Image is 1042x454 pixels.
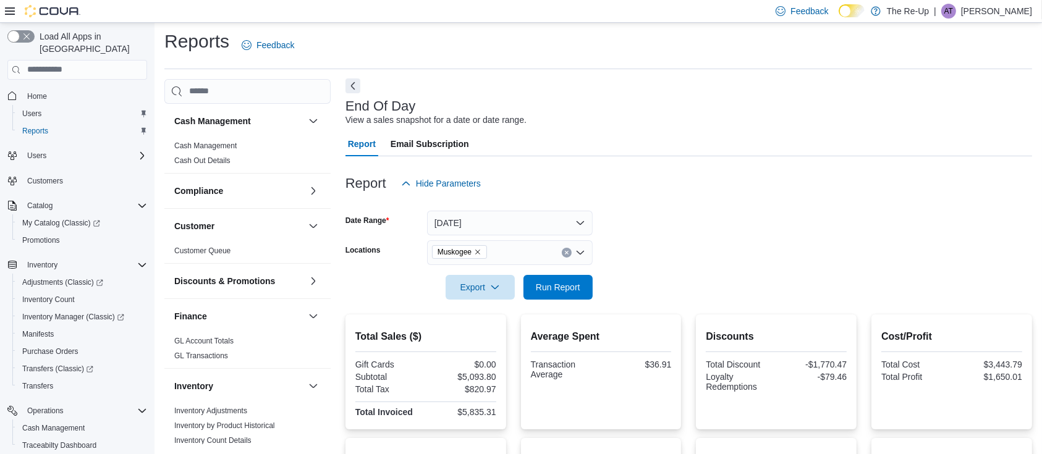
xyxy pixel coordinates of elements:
[453,275,507,300] span: Export
[164,334,331,368] div: Finance
[17,344,83,359] a: Purchase Orders
[396,171,486,196] button: Hide Parameters
[348,132,376,156] span: Report
[22,174,68,188] a: Customers
[22,109,41,119] span: Users
[2,172,152,190] button: Customers
[22,403,69,418] button: Operations
[17,379,147,393] span: Transfers
[12,343,152,360] button: Purchase Orders
[355,407,413,417] strong: Total Invoiced
[881,372,949,382] div: Total Profit
[17,327,147,342] span: Manifests
[17,309,129,324] a: Inventory Manager (Classic)
[22,295,75,305] span: Inventory Count
[22,403,147,418] span: Operations
[17,106,46,121] a: Users
[174,337,234,345] a: GL Account Totals
[17,292,80,307] a: Inventory Count
[12,274,152,291] a: Adjustments (Classic)
[531,329,672,344] h2: Average Spent
[941,4,956,19] div: Aubrey Turner
[2,147,152,164] button: Users
[237,33,299,57] a: Feedback
[164,138,331,173] div: Cash Management
[17,216,105,230] a: My Catalog (Classic)
[22,347,78,356] span: Purchase Orders
[174,185,303,197] button: Compliance
[391,132,469,156] span: Email Subscription
[22,258,147,272] span: Inventory
[174,436,252,445] a: Inventory Count Details
[17,438,101,453] a: Traceabilty Dashboard
[355,329,496,344] h2: Total Sales ($)
[536,281,580,293] span: Run Report
[706,329,847,344] h2: Discounts
[355,384,423,394] div: Total Tax
[174,351,228,361] span: GL Transactions
[531,359,599,379] div: Transaction Average
[779,359,847,369] div: -$1,770.47
[12,326,152,343] button: Manifests
[22,198,57,213] button: Catalog
[174,220,303,232] button: Customer
[432,245,487,259] span: Muskogee
[174,246,231,255] a: Customer Queue
[174,406,247,415] a: Inventory Adjustments
[17,275,147,290] span: Adjustments (Classic)
[345,176,386,191] h3: Report
[22,312,124,322] span: Inventory Manager (Classic)
[22,381,53,391] span: Transfers
[427,211,593,235] button: [DATE]
[164,243,331,263] div: Customer
[174,220,214,232] h3: Customer
[22,423,85,433] span: Cash Management
[27,260,57,270] span: Inventory
[12,360,152,377] a: Transfers (Classic)
[934,4,936,19] p: |
[17,275,108,290] a: Adjustments (Classic)
[345,78,360,93] button: Next
[12,377,152,395] button: Transfers
[345,245,381,255] label: Locations
[174,185,223,197] h3: Compliance
[25,5,80,17] img: Cova
[954,372,1022,382] div: $1,650.01
[174,421,275,430] a: Inventory by Product Historical
[428,359,496,369] div: $0.00
[428,372,496,382] div: $5,093.80
[17,106,147,121] span: Users
[575,248,585,258] button: Open list of options
[790,5,828,17] span: Feedback
[17,361,147,376] span: Transfers (Classic)
[345,114,527,127] div: View a sales snapshot for a date or date range.
[22,277,103,287] span: Adjustments (Classic)
[174,246,231,256] span: Customer Queue
[164,29,229,54] h1: Reports
[706,359,774,369] div: Total Discount
[22,198,147,213] span: Catalog
[438,246,472,258] span: Muskogee
[174,310,207,322] h3: Finance
[355,359,423,369] div: Gift Cards
[22,148,51,163] button: Users
[22,364,93,374] span: Transfers (Classic)
[2,402,152,419] button: Operations
[416,177,481,190] span: Hide Parameters
[27,176,63,186] span: Customers
[17,233,65,248] a: Promotions
[174,380,303,392] button: Inventory
[306,219,321,233] button: Customer
[22,126,48,136] span: Reports
[523,275,593,300] button: Run Report
[174,115,251,127] h3: Cash Management
[22,89,52,104] a: Home
[17,327,59,342] a: Manifests
[174,141,237,150] a: Cash Management
[174,156,231,166] span: Cash Out Details
[22,148,147,163] span: Users
[12,419,152,437] button: Cash Management
[428,384,496,394] div: $820.97
[306,379,321,393] button: Inventory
